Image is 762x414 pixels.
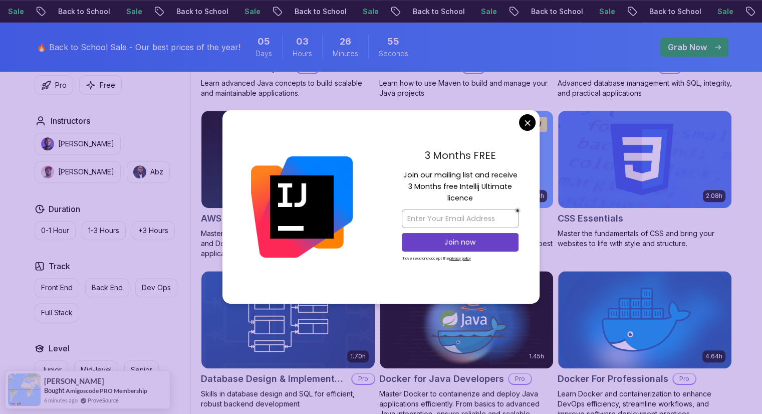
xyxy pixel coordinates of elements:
button: instructor img[PERSON_NAME] [35,133,121,155]
p: Back to School [227,7,295,17]
button: instructor imgAbz [127,161,170,183]
p: Pro [352,374,374,384]
span: Seconds [379,49,408,59]
h2: CSS Essentials [558,212,623,226]
p: Sale [295,7,327,17]
p: Learn advanced Java concepts to build scalable and maintainable applications. [201,78,375,98]
p: Full Stack [41,308,73,318]
img: Database Design & Implementation card [201,271,375,368]
img: Docker For Professionals card [558,271,731,368]
p: Skills in database design and SQL for efficient, robust backend development [201,389,375,409]
a: ProveSource [88,396,119,404]
button: Dev Ops [135,278,177,297]
span: Minutes [333,49,358,59]
p: Pro [55,80,67,90]
h2: Docker For Professionals [558,372,668,386]
p: Back to School [109,7,177,17]
p: Master AWS services like EC2, RDS, VPC, Route 53, and Docker to deploy and manage scalable cloud ... [201,229,375,259]
p: Senior [131,365,152,375]
a: Amigoscode PRO Membership [66,387,147,394]
span: 26 Minutes [340,35,351,49]
h2: Instructors [51,115,90,127]
img: instructor img [133,165,146,178]
p: Free [100,80,115,90]
img: provesource social proof notification image [8,373,41,406]
p: Back to School [345,7,413,17]
img: Docker for Java Developers card [380,271,553,368]
button: 1-3 Hours [82,221,126,240]
p: Sale [650,7,682,17]
button: Full Stack [35,303,79,322]
img: instructor img [41,137,54,150]
p: 1-3 Hours [88,226,119,236]
button: Pro [35,75,73,95]
img: AWS for Developers card [201,111,375,208]
p: Front End [41,283,73,293]
p: 2.08h [706,192,722,200]
img: CSS Essentials card [558,111,731,208]
p: Sale [177,7,209,17]
p: Back End [92,283,123,293]
span: 6 minutes ago [44,396,78,404]
p: Sale [413,7,445,17]
p: 4.64h [705,352,722,360]
span: 5 Days [258,35,270,49]
p: Back to School [582,7,650,17]
p: 1.45h [529,352,544,360]
button: 0-1 Hour [35,221,76,240]
span: 3 Hours [296,35,309,49]
p: Abz [150,167,163,177]
a: CSS Essentials card2.08hCSS EssentialsMaster the fundamentals of CSS and bring your websites to l... [558,110,732,249]
a: AWS for Developers card2.73hJUST RELEASEDAWS for DevelopersProMaster AWS services like EC2, RDS, ... [201,110,375,259]
button: Front End [35,278,79,297]
p: Sale [59,7,91,17]
p: Advanced database management with SQL, integrity, and practical applications [558,78,732,98]
p: [PERSON_NAME] [58,139,114,149]
h2: Docker for Java Developers [379,372,504,386]
span: Bought [44,386,65,394]
button: Junior [35,360,68,379]
button: Mid-level [74,360,118,379]
p: Junior [41,365,62,375]
p: Master the fundamentals of CSS and bring your websites to life with style and structure. [558,229,732,249]
h2: Level [49,342,70,354]
button: Free [79,75,122,95]
p: Learn how to use Maven to build and manage your Java projects [379,78,554,98]
span: Hours [293,49,312,59]
p: 0-1 Hour [41,226,69,236]
a: Database Design & Implementation card1.70hNEWDatabase Design & ImplementationProSkills in databas... [201,271,375,409]
h2: AWS for Developers [201,212,290,226]
img: instructor img [41,165,54,178]
p: Pro [673,374,695,384]
span: 55 Seconds [387,35,399,49]
button: Back End [85,278,129,297]
button: instructor img[PERSON_NAME] [35,161,121,183]
h2: Track [49,260,70,272]
button: +3 Hours [132,221,175,240]
button: Senior [124,360,159,379]
span: [PERSON_NAME] [44,377,104,385]
p: 1.70h [350,352,366,360]
p: Grab Now [668,41,707,53]
p: +3 Hours [138,226,168,236]
h2: Duration [49,203,80,215]
p: Mid-level [81,365,112,375]
p: Sale [532,7,564,17]
span: Days [256,49,272,59]
h2: Database Design & Implementation [201,372,347,386]
p: 🔥 Back to School Sale - Our best prices of the year! [37,41,240,53]
p: Dev Ops [142,283,171,293]
p: [PERSON_NAME] [58,167,114,177]
p: Back to School [463,7,532,17]
p: Pro [509,374,531,384]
